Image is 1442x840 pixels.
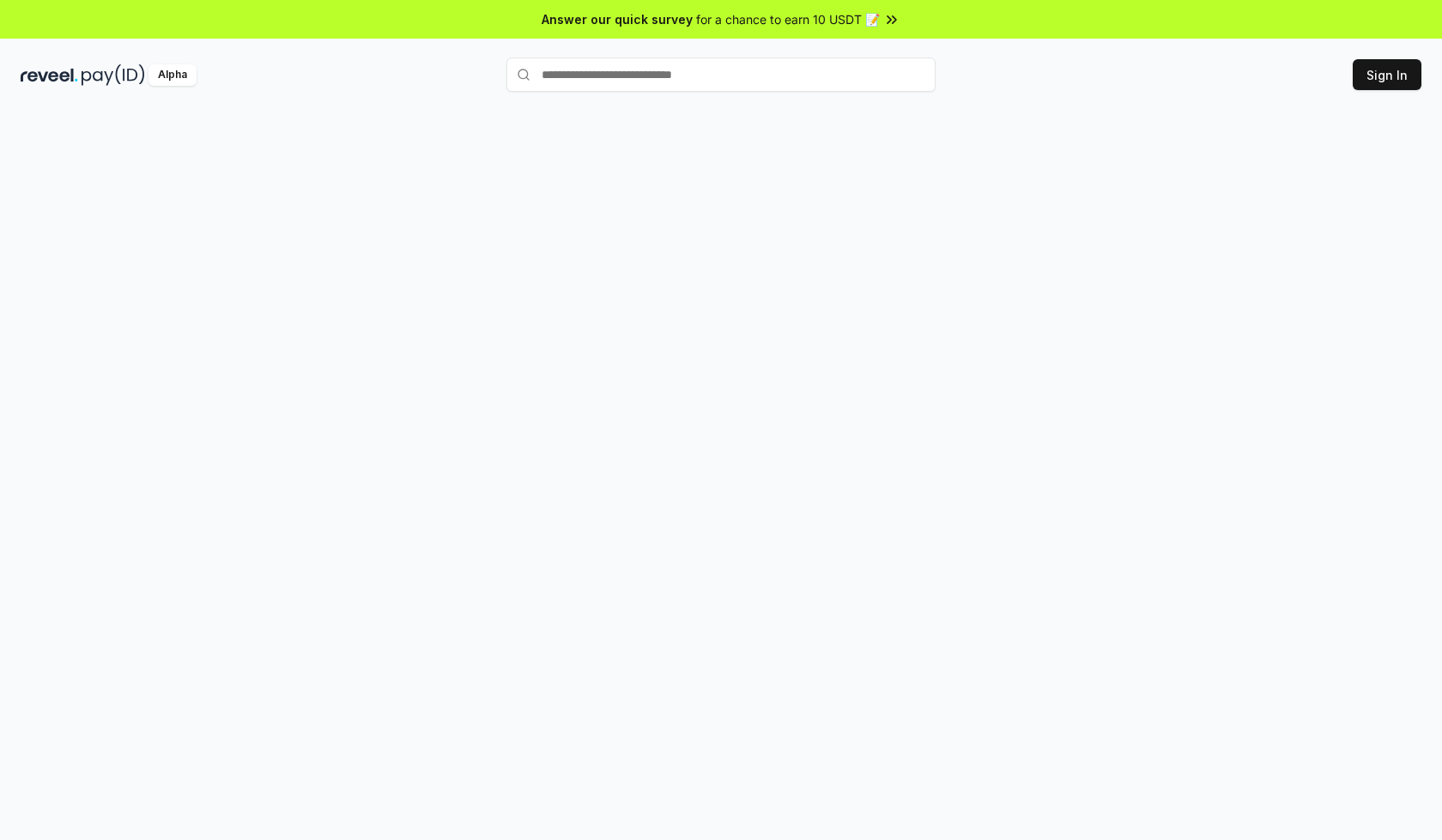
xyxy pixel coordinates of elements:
[1353,59,1421,90] button: Sign In
[696,10,880,28] span: for a chance to earn 10 USDT 📝
[148,64,197,86] div: Alpha
[21,64,78,86] img: reveel_dark
[82,64,145,86] img: pay_id
[542,10,693,28] span: Answer our quick survey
